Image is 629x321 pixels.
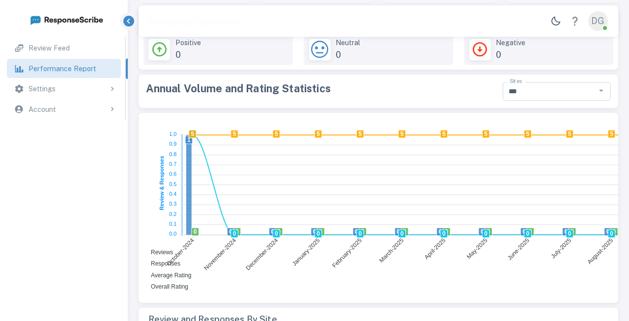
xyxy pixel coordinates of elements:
[586,237,614,265] tspan: August-2025
[377,237,404,264] tspan: March-2025
[7,79,120,99] div: Settings
[595,84,608,97] button: Open
[169,141,176,147] tspan: 0.9
[304,34,454,65] div: 3 star reviews
[151,272,192,279] span: Average Rating
[169,161,176,167] tspan: 0.7
[175,48,201,61] p: 0
[331,237,363,269] tspan: February-2025
[169,231,176,237] tspan: 0.0
[29,83,56,94] p: Settings
[146,82,492,95] div: Annual Volume and Rating Statistics
[7,59,120,79] a: Performance Report
[169,131,176,137] tspan: 1.0
[336,37,360,48] p: Neutral
[290,237,321,267] tspan: January-2025
[496,48,525,61] p: 0
[165,237,196,267] tspan: October-2024
[143,34,293,65] div: 4 & 5 star reviews
[244,237,279,271] tspan: December-2024
[29,104,56,115] p: Account
[169,211,176,216] tspan: 0.2
[169,171,176,177] tspan: 0.6
[7,100,120,119] div: Account
[464,34,614,65] div: 1-2 star reviews
[151,248,173,255] span: Reviews
[29,14,103,26] img: logo
[510,78,522,85] label: Sites
[169,191,176,197] tspan: 0.4
[159,156,165,210] text: Review & Responses
[565,11,585,31] a: Help Center
[588,11,608,31] div: DG
[7,38,120,58] a: Review Feed
[29,63,96,74] p: Performance Report
[549,237,572,260] tspan: July-2025
[336,48,360,61] p: 0
[202,237,237,271] tspan: November-2024
[175,37,201,48] p: Positive
[496,37,525,48] p: Negative
[151,283,188,290] span: Overall Rating
[465,237,489,260] tspan: May-2025
[423,237,447,261] tspan: April-2025
[169,151,176,157] tspan: 0.8
[29,43,70,53] p: Review Feed
[151,260,180,267] span: Responses
[169,181,176,187] tspan: 0.5
[169,221,176,227] tspan: 0.1
[169,201,176,207] tspan: 0.3
[506,237,530,261] tspan: June-2025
